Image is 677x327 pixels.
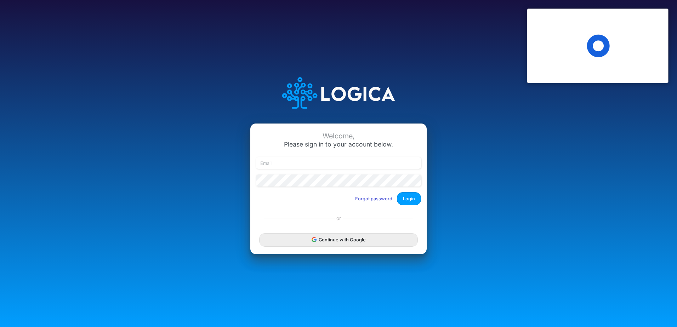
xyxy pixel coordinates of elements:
[256,132,421,140] div: Welcome,
[351,193,397,205] button: Forgot password
[397,192,421,205] button: Login
[256,157,421,169] input: Email
[259,233,418,246] button: Continue with Google
[587,34,610,57] span: Loading
[284,140,393,148] span: Please sign in to your account below.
